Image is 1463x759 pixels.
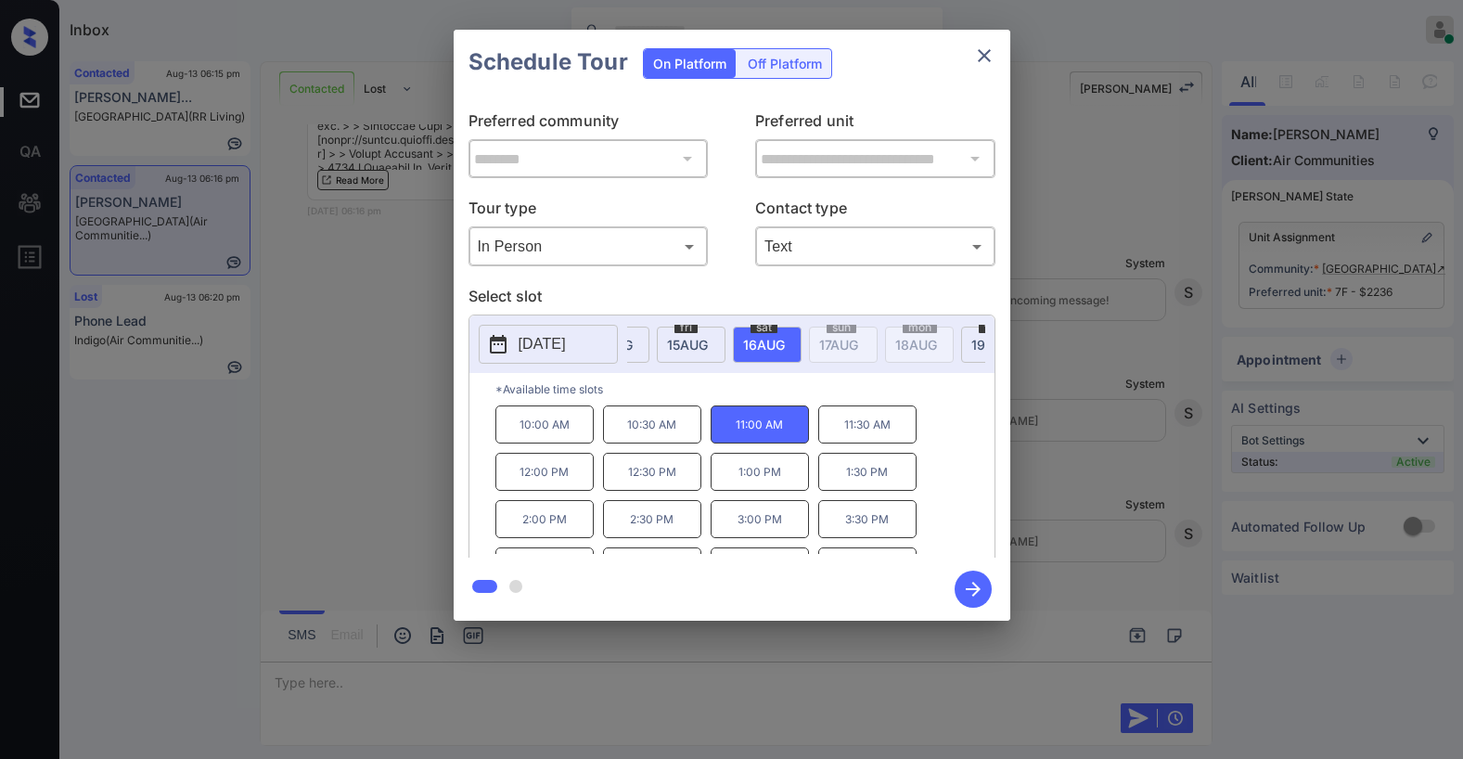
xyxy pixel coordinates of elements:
[473,231,704,262] div: In Person
[495,547,594,585] p: 4:00 PM
[468,109,709,139] p: Preferred community
[667,337,708,353] span: 15 AUG
[644,49,736,78] div: On Platform
[495,500,594,538] p: 2:00 PM
[657,327,725,363] div: date-select
[755,109,995,139] p: Preferred unit
[760,231,991,262] div: Text
[711,453,809,491] p: 1:00 PM
[454,30,643,95] h2: Schedule Tour
[979,322,1007,333] span: tue
[818,547,917,585] p: 5:30 PM
[468,285,995,315] p: Select slot
[971,337,1013,353] span: 19 AUG
[738,49,831,78] div: Off Platform
[751,322,777,333] span: sat
[603,500,701,538] p: 2:30 PM
[603,547,701,585] p: 4:30 PM
[495,373,995,405] p: *Available time slots
[818,500,917,538] p: 3:30 PM
[943,565,1003,613] button: btn-next
[818,453,917,491] p: 1:30 PM
[711,500,809,538] p: 3:00 PM
[733,327,802,363] div: date-select
[711,405,809,444] p: 11:00 AM
[966,37,1003,74] button: close
[711,547,809,585] p: 5:00 PM
[468,197,709,226] p: Tour type
[603,453,701,491] p: 12:30 PM
[495,405,594,444] p: 10:00 AM
[479,325,618,364] button: [DATE]
[519,333,566,355] p: [DATE]
[674,322,698,333] span: fri
[755,197,995,226] p: Contact type
[603,405,701,444] p: 10:30 AM
[818,405,917,444] p: 11:30 AM
[961,327,1030,363] div: date-select
[495,453,594,491] p: 12:00 PM
[743,337,785,353] span: 16 AUG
